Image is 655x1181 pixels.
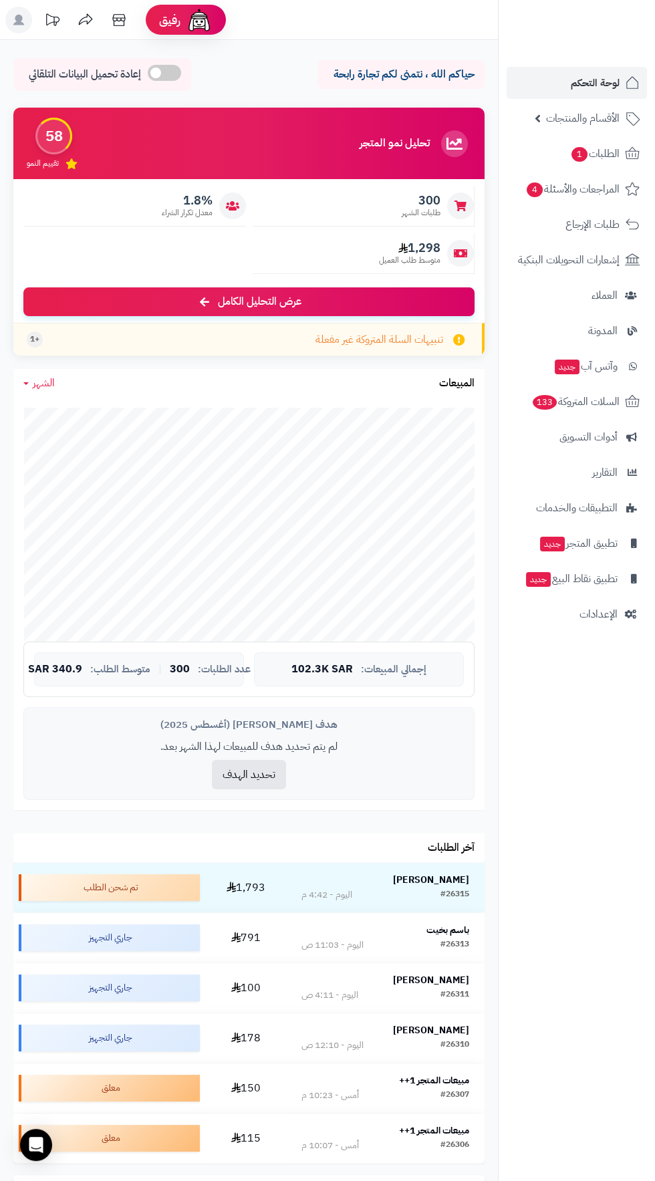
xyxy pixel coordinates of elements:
span: جديد [526,572,551,587]
strong: مبيعات المتجر 1++ [399,1073,469,1087]
strong: [PERSON_NAME] [393,1023,469,1037]
a: عرض التحليل الكامل [23,287,475,316]
span: إشعارات التحويلات البنكية [518,251,620,269]
span: الإعدادات [579,605,618,624]
span: +1 [30,334,39,345]
span: | [158,664,162,674]
a: تطبيق نقاط البيعجديد [507,563,647,595]
td: 1,793 [205,863,286,912]
span: 300 [170,664,190,676]
div: #26313 [440,938,469,952]
span: أدوات التسويق [559,428,618,446]
a: المراجعات والأسئلة4 [507,173,647,205]
strong: [PERSON_NAME] [393,873,469,887]
div: اليوم - 4:42 م [301,888,352,902]
span: 1 [571,147,587,162]
h3: آخر الطلبات [428,842,475,854]
span: 133 [533,395,557,410]
img: logo-2.png [564,37,642,65]
div: #26311 [440,989,469,1002]
span: الطلبات [570,144,620,163]
span: 1,298 [379,241,440,255]
span: طلبات الشهر [402,207,440,219]
span: إجمالي المبيعات: [361,664,426,675]
strong: [PERSON_NAME] [393,973,469,987]
p: لم يتم تحديد هدف للمبيعات لهذا الشهر بعد. [34,739,464,755]
span: تطبيق نقاط البيع [525,569,618,588]
span: تنبيهات السلة المتروكة غير مفعلة [315,332,443,348]
span: العملاء [592,286,618,305]
div: أمس - 10:07 م [301,1139,359,1152]
span: السلات المتروكة [531,392,620,411]
span: متوسط طلب العميل [379,255,440,266]
span: تطبيق المتجر [539,534,618,553]
span: جديد [540,537,565,551]
div: هدف [PERSON_NAME] (أغسطس 2025) [34,718,464,732]
td: 791 [205,913,286,962]
div: أمس - 10:23 م [301,1089,359,1102]
span: 102.3K SAR [291,664,353,676]
td: 150 [205,1063,286,1113]
span: رفيق [159,12,180,28]
img: ai-face.png [186,7,213,33]
div: #26310 [440,1039,469,1052]
span: التقارير [592,463,618,482]
span: 340.9 SAR [28,664,82,676]
td: 115 [205,1113,286,1163]
a: لوحة التحكم [507,67,647,99]
span: وآتس آب [553,357,618,376]
span: المراجعات والأسئلة [525,180,620,199]
a: تحديثات المنصة [35,7,69,37]
a: الطلبات1 [507,138,647,170]
a: التقارير [507,456,647,489]
a: المدونة [507,315,647,347]
span: تقييم النمو [27,158,59,169]
span: المدونة [588,321,618,340]
div: معلق [19,1125,200,1152]
a: العملاء [507,279,647,311]
a: التطبيقات والخدمات [507,492,647,524]
span: 300 [402,193,440,208]
span: لوحة التحكم [571,74,620,92]
button: تحديد الهدف [212,760,286,789]
span: إعادة تحميل البيانات التلقائي [29,67,141,82]
div: #26315 [440,888,469,902]
div: اليوم - 4:11 ص [301,989,358,1002]
a: السلات المتروكة133 [507,386,647,418]
span: عدد الطلبات: [198,664,251,675]
div: #26306 [440,1139,469,1152]
div: اليوم - 12:10 ص [301,1039,364,1052]
span: التطبيقات والخدمات [536,499,618,517]
a: إشعارات التحويلات البنكية [507,244,647,276]
strong: باسم بخيت [426,923,469,937]
span: معدل تكرار الشراء [162,207,213,219]
td: 100 [205,963,286,1013]
div: جاري التجهيز [19,1025,200,1051]
span: عرض التحليل الكامل [218,294,301,309]
a: الإعدادات [507,598,647,630]
div: اليوم - 11:03 ص [301,938,364,952]
a: وآتس آبجديد [507,350,647,382]
div: Open Intercom Messenger [20,1129,52,1161]
span: متوسط الطلب: [90,664,150,675]
span: 1.8% [162,193,213,208]
span: جديد [555,360,579,374]
span: الأقسام والمنتجات [546,109,620,128]
div: جاري التجهيز [19,974,200,1001]
span: الشهر [33,375,55,391]
div: معلق [19,1075,200,1101]
a: طلبات الإرجاع [507,209,647,241]
td: 178 [205,1013,286,1063]
p: حياكم الله ، نتمنى لكم تجارة رابحة [327,67,475,82]
div: #26307 [440,1089,469,1102]
h3: تحليل نمو المتجر [360,138,430,150]
a: تطبيق المتجرجديد [507,527,647,559]
div: جاري التجهيز [19,924,200,951]
h3: المبيعات [439,378,475,390]
a: أدوات التسويق [507,421,647,453]
a: الشهر [23,376,55,391]
div: تم شحن الطلب [19,874,200,901]
span: طلبات الإرجاع [565,215,620,234]
strong: مبيعات المتجر 1++ [399,1124,469,1138]
span: 4 [527,182,543,197]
